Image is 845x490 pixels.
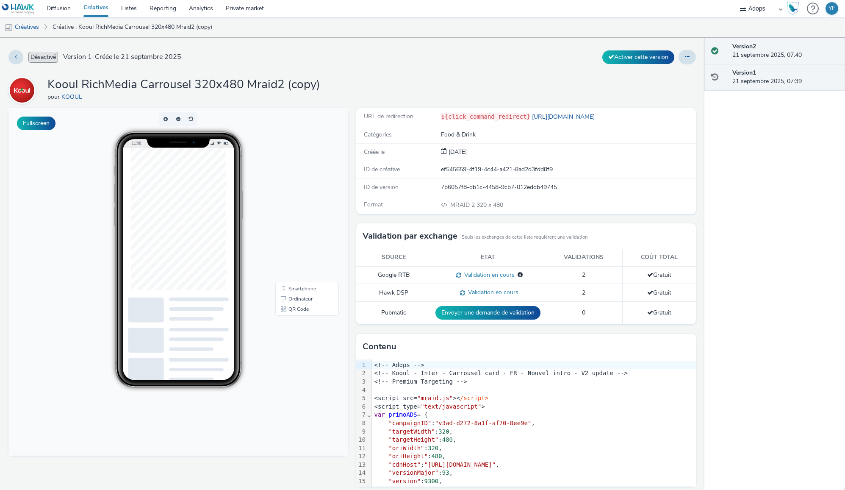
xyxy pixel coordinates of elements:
[372,411,711,419] div: = {
[450,201,477,209] span: MRAID 2
[356,469,367,477] div: 14
[447,148,467,156] div: Création 21 septembre 2025, 07:39
[356,428,367,436] div: 9
[372,394,711,403] div: <script src= ><
[435,306,540,320] button: Envoyer une demande de validation
[388,469,438,476] span: "versionMajor"
[10,78,34,103] img: KOOUL
[356,444,367,453] div: 11
[732,42,838,60] div: 21 septembre 2025, 07:40
[356,436,367,444] div: 10
[417,395,453,401] span: "mraid.js"
[372,378,711,386] div: <!-- Premium Targeting -->
[356,394,367,403] div: 5
[280,198,300,203] span: QR Code
[647,289,671,297] span: Gratuit
[431,453,442,459] span: 480
[388,436,438,443] span: "targetHeight"
[269,175,329,186] li: Smartphone
[461,271,515,279] span: Validation en cours
[372,452,711,461] div: : ,
[442,436,453,443] span: 480
[28,52,58,63] span: Désactivé
[374,411,385,418] span: var
[582,271,585,279] span: 2
[269,186,329,196] li: Ordinateur
[17,117,55,130] button: Fullscreen
[356,411,367,419] div: 7
[356,461,367,469] div: 13
[424,478,439,484] span: 9300
[364,183,399,191] span: ID de version
[388,420,431,426] span: "campaignID"
[372,461,711,469] div: : ,
[367,411,371,418] span: Fold line
[388,428,435,435] span: "targetWidth"
[356,369,367,378] div: 2
[2,3,35,14] img: undefined Logo
[47,77,320,93] h1: Kooul RichMedia Carrousel 320x480 Mraid2 (copy)
[372,419,711,428] div: : ,
[363,340,396,353] h3: Contenu
[372,369,711,378] div: <!-- Kooul - Inter - Carrousel card - FR - Nouvel intro - V2 update -->
[364,165,400,173] span: ID de créative
[732,69,838,86] div: 21 septembre 2025, 07:39
[63,52,181,62] span: Version 1 - Créée le 21 septembre 2025
[447,148,467,156] span: [DATE]
[424,461,496,468] span: "[URL][DOMAIN_NAME]"
[364,148,385,156] span: Créée le
[545,249,622,266] th: Validations
[460,395,488,401] span: /script>
[364,200,383,209] span: Format
[421,403,481,410] span: "text/javascript"
[364,112,413,120] span: URL de redirection
[442,469,449,476] span: 93
[280,178,308,183] span: Smartphone
[47,93,61,101] span: pour
[372,436,711,444] div: : ,
[356,266,431,284] td: Google RTB
[441,113,530,120] code: ${click_command_redirect}
[441,165,695,174] div: ef545659-4f19-4c44-a421-8ad2d3fdd8f9
[530,113,598,121] a: [URL][DOMAIN_NAME]
[372,428,711,436] div: : ,
[356,249,431,266] th: Source
[438,428,449,435] span: 320
[61,93,86,101] a: KOOUL
[388,461,421,468] span: "cdnHost"
[435,420,532,426] span: "v3ad-d272-8a1f-af70-8ee9e"
[372,444,711,453] div: : ,
[372,361,711,370] div: <!-- Adops -->
[356,419,367,428] div: 8
[582,289,585,297] span: 2
[622,249,695,266] th: Coût total
[647,309,671,317] span: Gratuit
[356,477,367,486] div: 15
[356,378,367,386] div: 3
[356,284,431,302] td: Hawk DSP
[462,234,587,241] small: Seuls les exchanges de cette liste requièrent une validation
[787,2,799,15] div: Hawk Academy
[356,361,367,370] div: 1
[269,196,329,206] li: QR Code
[356,386,367,395] div: 4
[465,288,518,296] span: Validation en cours
[388,478,421,484] span: "version"
[372,477,711,486] div: : ,
[364,131,392,139] span: Catégories
[388,445,424,451] span: "oriWidth"
[787,2,803,15] a: Hawk Academy
[363,230,457,242] h3: Validation par exchange
[123,33,132,37] span: 11:06
[732,69,756,77] strong: Version 1
[356,403,367,411] div: 6
[441,131,695,139] div: Food & Drink
[388,453,428,459] span: "oriHeight"
[388,411,417,418] span: primoADS
[280,188,304,193] span: Ordinateur
[828,2,835,15] div: YF
[4,23,13,32] img: mobile
[8,86,39,94] a: KOOUL
[372,403,711,411] div: <script type= >
[732,42,756,50] strong: Version 2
